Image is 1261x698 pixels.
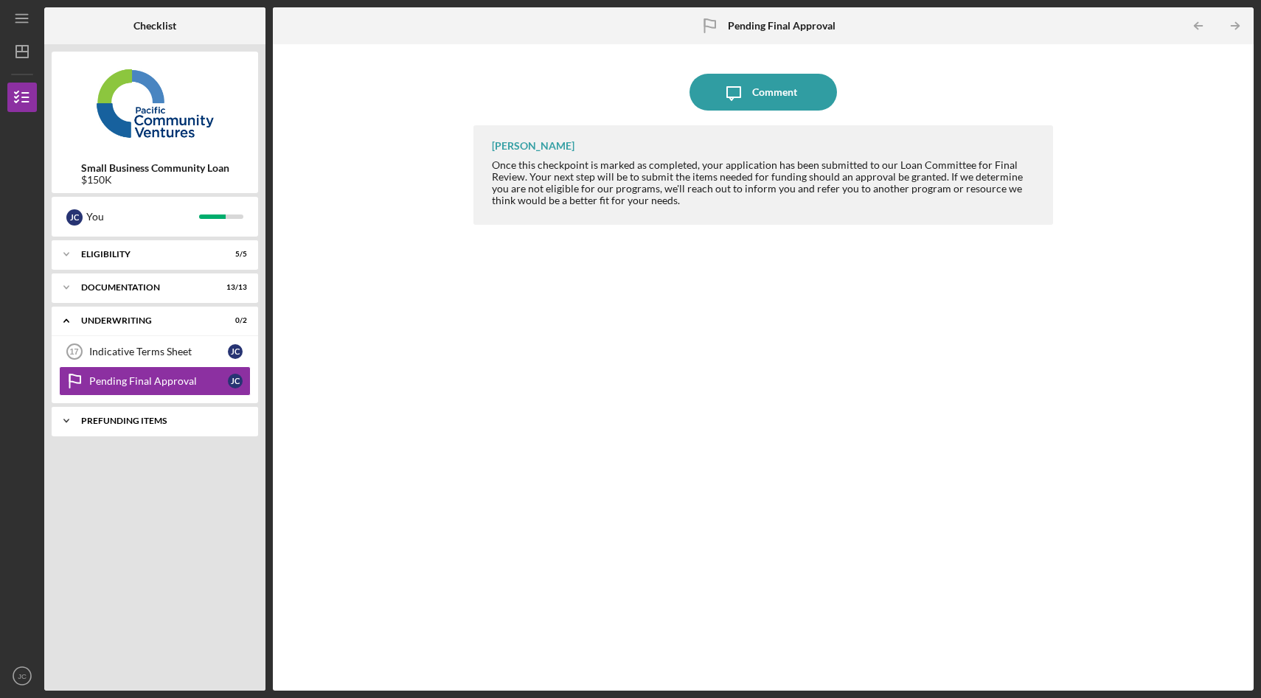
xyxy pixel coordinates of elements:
[89,375,228,387] div: Pending Final Approval
[492,159,1038,206] div: Once this checkpoint is marked as completed, your application has been submitted to our Loan Comm...
[86,204,199,229] div: You
[81,283,210,292] div: Documentation
[81,174,229,186] div: $150K
[752,74,797,111] div: Comment
[66,209,83,226] div: J C
[689,74,837,111] button: Comment
[81,416,240,425] div: Prefunding Items
[89,346,228,357] div: Indicative Terms Sheet
[59,337,251,366] a: 17Indicative Terms SheetJC
[220,283,247,292] div: 13 / 13
[133,20,176,32] b: Checklist
[7,661,37,691] button: JC
[18,672,27,680] text: JC
[492,140,574,152] div: [PERSON_NAME]
[69,347,78,356] tspan: 17
[52,59,258,147] img: Product logo
[220,250,247,259] div: 5 / 5
[728,20,836,32] b: Pending Final Approval
[81,250,210,259] div: Eligibility
[228,344,243,359] div: J C
[59,366,251,396] a: Pending Final ApprovalJC
[220,316,247,325] div: 0 / 2
[81,316,210,325] div: Underwriting
[228,374,243,388] div: J C
[81,162,229,174] b: Small Business Community Loan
